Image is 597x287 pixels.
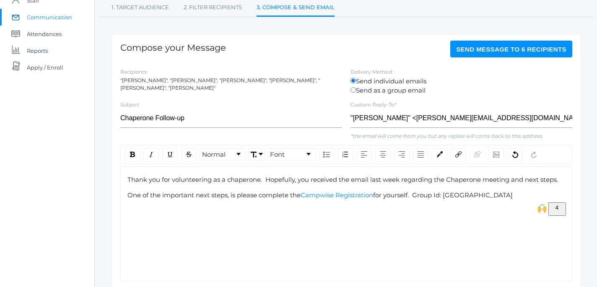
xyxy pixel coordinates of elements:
[125,148,140,161] div: Bold
[488,148,504,161] div: Image
[507,148,523,161] div: Undo
[127,176,558,184] span: Thank you for volunteering as a chaperone. Hopefully, you received the email last week regarding ...
[430,148,449,161] div: rdw-color-picker
[317,148,355,161] div: rdw-list-control
[27,26,62,42] span: Attendances
[27,42,48,59] span: Reports
[350,101,397,108] label: Custom Reply-To*
[247,148,266,161] div: rdw-font-size-control
[162,148,178,161] div: Underline
[450,41,572,57] button: Send Message to 6 recipients
[337,148,353,161] div: Ordered
[143,148,159,161] div: Italic
[301,191,373,199] a: Campwise Registration
[268,149,315,160] a: Font
[355,148,430,161] div: rdw-textalign-control
[120,77,342,92] div: "[PERSON_NAME]", "[PERSON_NAME]", "[PERSON_NAME]", "[PERSON_NAME]", "[PERSON_NAME]", "[PERSON_NAME]"
[506,148,543,161] div: rdw-history-control
[127,175,566,216] div: To enrich screen reader interactions, please activate Accessibility in Grammarly extension settings
[356,148,372,161] div: Left
[449,148,487,161] div: rdw-link-control
[350,109,572,128] input: "Full Name" <email@email.com>
[120,145,572,282] div: rdw-wrapper
[373,191,513,199] span: for yourself. Group Id: [GEOGRAPHIC_DATA]
[249,149,265,160] a: Font Size
[350,78,356,83] input: Send individual emails
[413,148,428,161] div: Justify
[202,150,226,160] span: Normal
[319,148,334,161] div: Unordered
[526,148,542,161] div: Redo
[470,148,485,161] div: Unlink
[270,150,285,160] span: Font
[350,77,572,86] label: Send individual emails
[456,46,566,53] span: Send Message to 6 recipients
[127,191,301,199] span: One of the important next steps, is please complete the
[451,148,466,161] div: Link
[200,149,245,160] a: Block Type
[248,148,265,161] div: rdw-dropdown
[350,69,393,75] label: Delivery Method:
[266,148,317,161] div: rdw-font-family-control
[267,148,316,161] div: rdw-dropdown
[350,86,572,96] label: Send as a group email
[120,69,148,75] label: Recipients:
[198,148,247,161] div: rdw-block-control
[27,59,63,76] span: Apply / Enroll
[394,148,410,161] div: Right
[181,148,197,161] div: Strikethrough
[123,148,198,161] div: rdw-inline-control
[120,145,572,164] div: rdw-toolbar
[120,43,226,52] h1: Compose your Message
[27,9,72,26] span: Communication
[487,148,506,161] div: rdw-image-control
[350,133,543,139] em: *the email will come from you but any replies will come back to this address.
[350,87,356,93] input: Send as a group email
[200,148,246,161] div: rdw-dropdown
[375,148,391,161] div: Center
[120,101,139,108] label: Subject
